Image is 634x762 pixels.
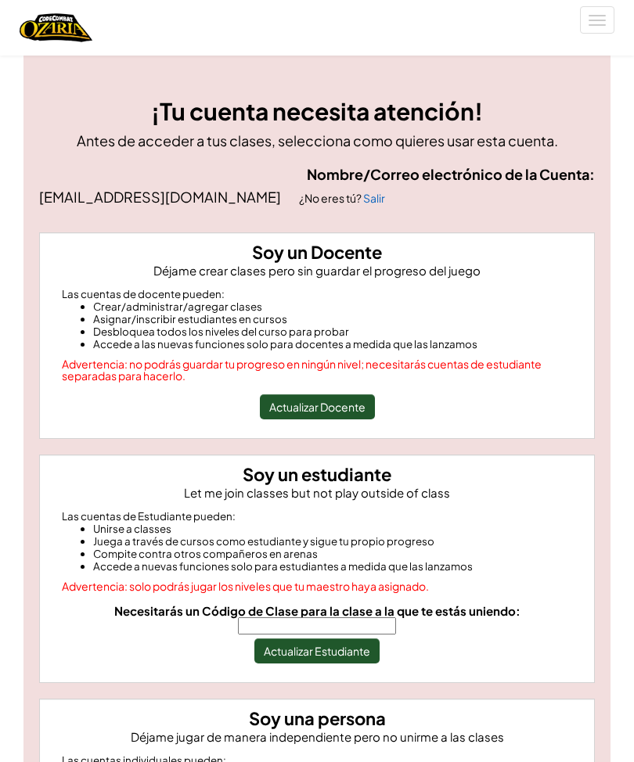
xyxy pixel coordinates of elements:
[93,523,572,535] li: Unirse a classes
[93,535,572,548] li: Juega a través de cursos como estudiante y sigue tu propio progreso
[114,603,521,618] span: Necesitarás un Código de Clase para la clase a la que te estás uniendo:
[93,300,572,313] li: Crear/administrar/agregar clases
[39,129,595,152] p: Antes de acceder a tus clases, selecciona como quieres usar esta cuenta.
[299,191,363,205] span: ¿No eres tú?
[243,463,391,485] strong: Soy un estudiante
[62,288,572,300] div: Las cuentas de docente pueden:
[93,313,572,325] li: Asignar/inscribir estudiantes en cursos
[62,510,572,523] div: Las cuentas de Estudiante pueden:
[39,188,283,206] span: [EMAIL_ADDRESS][DOMAIN_NAME]
[249,707,386,729] strong: Soy una persona
[307,165,595,183] strong: Nombre/Correo electrónico de la Cuenta:
[252,241,382,263] strong: Soy un Docente
[39,94,595,129] h3: ¡Tu cuenta necesita atención!
[93,338,572,350] li: Accede a las nuevas funciones solo para docentes a medida que las lanzamos
[46,731,588,743] p: Déjame jugar de manera independiente pero no unirme a las clases
[20,12,92,44] a: Ozaria by CodeCombat logo
[20,12,92,44] img: Home
[46,487,588,499] p: Let me join classes but not play outside of class
[93,548,572,560] li: Compite contra otros compañeros en arenas
[46,264,588,277] p: Déjame crear clases pero sin guardar el progreso del juego
[238,617,396,634] input: Necesitarás un Código de Clase para la clase a la que te estás uniendo:
[93,560,572,573] li: Accede a nuevas funciones solo para estudiantes a medida que las lanzamos
[260,394,375,419] button: Actualizar Docente
[62,358,572,382] div: Advertencia: no podrás guardar tu progreso en ningún nivel; necesitarás cuentas de estudiante sep...
[93,325,572,338] li: Desbloquea todos los niveles del curso para probar
[62,580,572,592] div: Advertencia: solo podrás jugar los niveles que tu maestro haya asignado.
[363,191,385,205] a: Salir
[254,638,380,663] button: Actualizar Estudiante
